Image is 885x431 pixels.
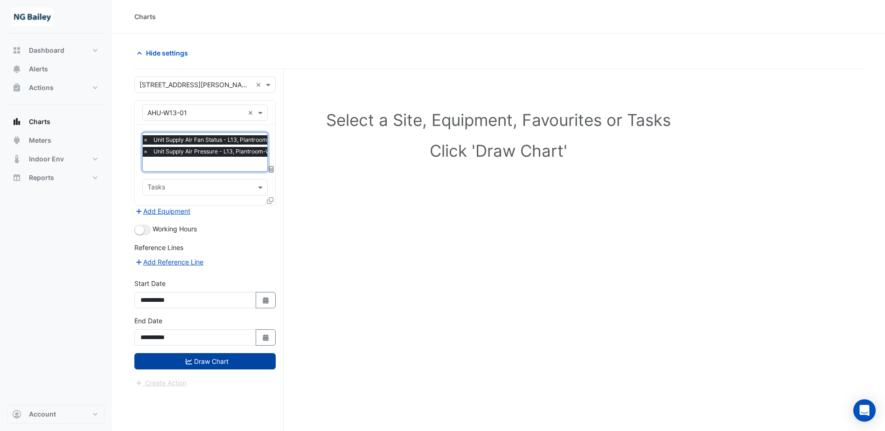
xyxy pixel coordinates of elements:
span: Hide settings [146,48,188,58]
button: Indoor Env [7,150,105,168]
h1: Click 'Draw Chart' [155,141,842,160]
span: Account [29,410,56,419]
img: Company Logo [11,7,53,26]
app-icon: Charts [12,117,21,126]
span: Dashboard [29,46,64,55]
h1: Select a Site, Equipment, Favourites or Tasks [155,110,842,130]
button: Dashboard [7,41,105,60]
span: Actions [29,83,54,92]
span: Meters [29,136,51,145]
span: Indoor Env [29,154,64,164]
button: Hide settings [134,45,194,61]
button: Draw Chart [134,353,276,369]
app-escalated-ticket-create-button: Please draw the charts first [134,378,187,386]
label: Reference Lines [134,243,183,252]
button: Actions [7,78,105,97]
app-icon: Dashboard [12,46,21,55]
button: Meters [7,131,105,150]
button: Add Reference Line [134,257,204,267]
app-icon: Actions [12,83,21,92]
div: Open Intercom Messenger [853,399,876,422]
button: Add Equipment [134,206,191,216]
span: Working Hours [153,225,197,233]
fa-icon: Select Date [262,296,270,304]
span: × [141,135,150,145]
span: Clear [248,108,256,118]
label: End Date [134,316,162,326]
span: × [141,147,150,156]
div: Charts [134,12,156,21]
button: Alerts [7,60,105,78]
span: Alerts [29,64,48,74]
app-icon: Alerts [12,64,21,74]
span: Unit Supply Air Fan Status - L13, Plantroom-West [151,135,285,145]
span: Unit Supply Air Pressure - L13, Plantroom-West [151,147,281,156]
span: Reports [29,173,54,182]
button: Reports [7,168,105,187]
app-icon: Reports [12,173,21,182]
app-icon: Meters [12,136,21,145]
button: Charts [7,112,105,131]
fa-icon: Select Date [262,334,270,341]
div: Tasks [146,182,165,194]
span: Charts [29,117,50,126]
label: Start Date [134,278,166,288]
button: Account [7,405,105,424]
span: Clear [256,80,264,90]
span: Clone Favourites and Tasks from this Equipment to other Equipment [267,196,273,204]
app-icon: Indoor Env [12,154,21,164]
span: Choose Function [267,165,276,173]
